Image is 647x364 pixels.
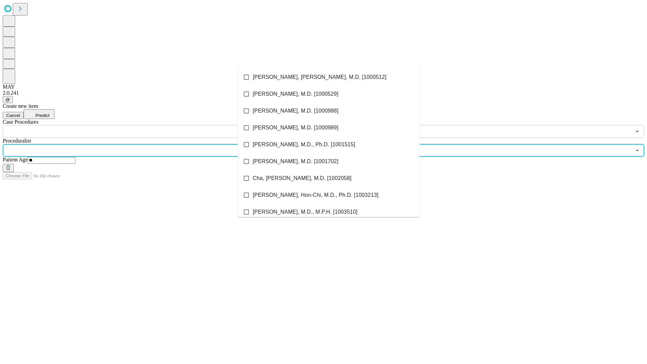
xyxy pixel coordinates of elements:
[3,112,24,119] button: Cancel
[3,96,13,103] button: @
[253,73,387,81] span: [PERSON_NAME], [PERSON_NAME], M.D. [1000512]
[3,84,644,90] div: MAY
[3,90,644,96] div: 2.0.241
[253,174,351,182] span: Cha, [PERSON_NAME], M.D. [1002058]
[35,113,49,118] span: Predict
[633,127,642,136] button: Open
[3,103,38,109] span: Create new item
[253,208,358,216] span: [PERSON_NAME], M.D., M.P.H. [1003510]
[253,107,338,115] span: [PERSON_NAME], M.D. [1000988]
[5,97,10,102] span: @
[633,146,642,155] button: Close
[3,157,28,162] span: Patient Age
[253,191,378,199] span: [PERSON_NAME], Hon-Chi, M.D., Ph.D. [1003213]
[253,124,338,132] span: [PERSON_NAME], M.D. [1000989]
[24,109,55,119] button: Predict
[3,119,38,125] span: Scheduled Procedure
[3,138,31,144] span: Proceduralist
[6,113,20,118] span: Cancel
[253,90,338,98] span: [PERSON_NAME], M.D. [1000529]
[253,157,338,165] span: [PERSON_NAME], M.D. [1001702]
[253,141,355,149] span: [PERSON_NAME], M.D., Ph.D. [1001515]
